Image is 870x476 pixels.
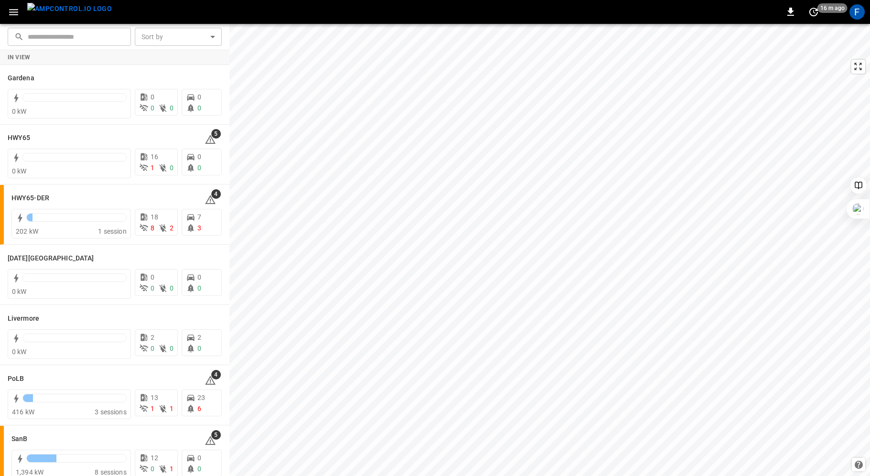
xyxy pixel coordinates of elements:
span: 1 [170,405,174,412]
span: 0 [197,153,201,161]
img: ampcontrol.io logo [27,3,112,15]
span: 1 [170,465,174,473]
h6: PoLB [8,374,24,384]
span: 18 [151,213,158,221]
span: 0 [151,104,154,112]
span: 1 session [98,227,126,235]
span: 202 kW [16,227,38,235]
span: 416 kW [12,408,34,416]
span: 2 [197,334,201,341]
h6: SanB [11,434,27,444]
canvas: Map [229,24,870,476]
span: 0 [151,273,154,281]
span: 0 kW [12,108,27,115]
span: 3 [197,224,201,232]
span: 4 [211,189,221,199]
span: 0 [197,93,201,101]
span: 23 [197,394,205,401]
span: 0 [170,345,174,352]
h6: HWY65-DER [11,193,49,204]
span: 1 [151,164,154,172]
span: 4 [211,370,221,379]
span: 6 [197,405,201,412]
h6: Gardena [8,73,34,84]
span: 8 [151,224,154,232]
span: 0 [170,284,174,292]
span: 0 [151,93,154,101]
span: 3 sessions [95,408,127,416]
span: 2 [170,224,174,232]
span: 0 kW [12,167,27,175]
span: 0 kW [12,288,27,295]
h6: Livermore [8,314,39,324]
span: 12 [151,454,158,462]
span: 0 [197,454,201,462]
h6: HWY65 [8,133,31,143]
span: 0 [197,284,201,292]
span: 0 [151,345,154,352]
span: 0 kW [12,348,27,356]
span: 0 [197,104,201,112]
h6: Karma Center [8,253,94,264]
span: 0 [170,104,174,112]
span: 8 sessions [95,468,127,476]
span: 16 m ago [817,3,848,13]
span: 16 [151,153,158,161]
strong: In View [8,54,31,61]
span: 5 [211,430,221,440]
span: 0 [170,164,174,172]
span: 0 [197,345,201,352]
span: 5 [211,129,221,139]
span: 13 [151,394,158,401]
span: 7 [197,213,201,221]
button: set refresh interval [806,4,821,20]
span: 1,394 kW [16,468,43,476]
span: 2 [151,334,154,341]
div: profile-icon [849,4,865,20]
span: 0 [197,465,201,473]
span: 0 [197,273,201,281]
span: 0 [197,164,201,172]
span: 0 [151,465,154,473]
span: 1 [151,405,154,412]
span: 0 [151,284,154,292]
